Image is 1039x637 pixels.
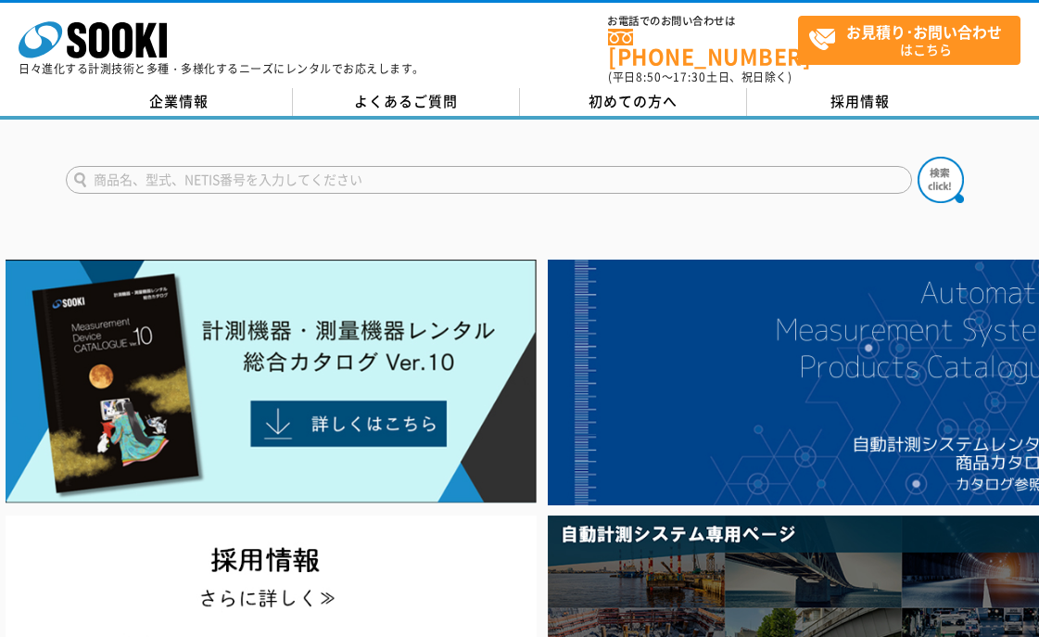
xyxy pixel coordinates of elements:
a: 初めての方へ [520,88,747,116]
p: 日々進化する計測技術と多種・多様化するニーズにレンタルでお応えします。 [19,63,424,74]
span: はこちら [808,17,1020,63]
a: お見積り･お問い合わせはこちら [798,16,1020,65]
img: btn_search.png [918,157,964,203]
span: (平日 ～ 土日、祝日除く) [608,69,792,85]
img: Catalog Ver10 [6,260,537,503]
span: 8:50 [636,69,662,85]
input: 商品名、型式、NETIS番号を入力してください [66,166,912,194]
span: 初めての方へ [589,91,678,111]
a: [PHONE_NUMBER] [608,29,798,67]
span: お電話でのお問い合わせは [608,16,798,27]
a: 採用情報 [747,88,974,116]
a: よくあるご質問 [293,88,520,116]
a: 企業情報 [66,88,293,116]
strong: お見積り･お問い合わせ [846,20,1002,43]
span: 17:30 [673,69,706,85]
